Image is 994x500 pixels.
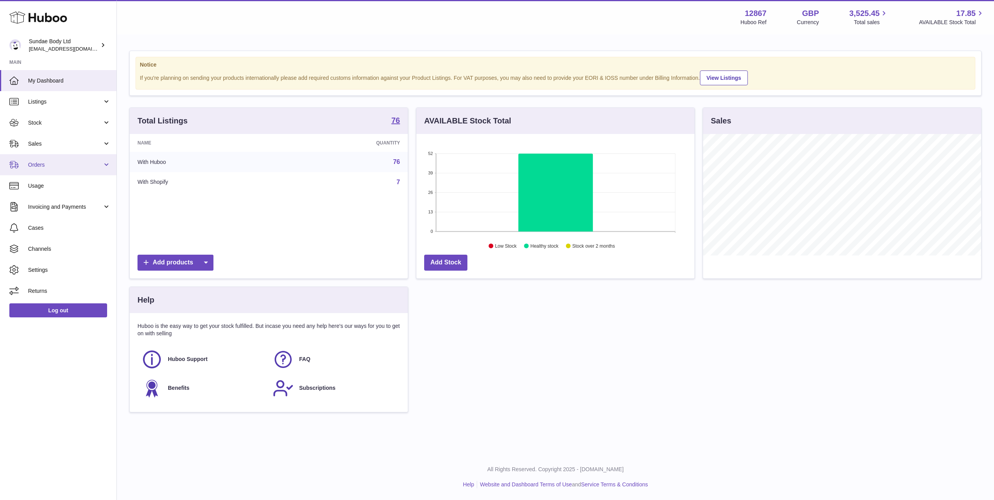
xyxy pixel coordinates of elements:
text: Low Stock [495,243,517,249]
a: Benefits [141,378,265,399]
p: Huboo is the easy way to get your stock fulfilled. But incase you need any help here's our ways f... [137,322,400,337]
text: 0 [430,229,433,234]
span: Invoicing and Payments [28,203,102,211]
strong: GBP [802,8,819,19]
a: Subscriptions [273,378,396,399]
th: Quantity [280,134,408,152]
a: 76 [393,158,400,165]
th: Name [130,134,280,152]
span: [EMAIL_ADDRESS][DOMAIN_NAME] [29,46,115,52]
td: With Shopify [130,172,280,192]
span: Huboo Support [168,356,208,363]
span: Usage [28,182,111,190]
span: Listings [28,98,102,106]
a: 7 [397,179,400,185]
span: Stock [28,119,102,127]
h3: Sales [711,116,731,126]
text: 26 [428,190,433,195]
a: 3,525.45 Total sales [849,8,889,26]
img: felicity@sundaebody.com [9,39,21,51]
span: My Dashboard [28,77,111,85]
a: Huboo Support [141,349,265,370]
strong: 76 [391,116,400,124]
span: 3,525.45 [849,8,880,19]
td: With Huboo [130,152,280,172]
a: FAQ [273,349,396,370]
a: Log out [9,303,107,317]
a: View Listings [700,70,748,85]
div: Currency [797,19,819,26]
div: Huboo Ref [740,19,767,26]
span: Cases [28,224,111,232]
a: Website and Dashboard Terms of Use [480,481,572,488]
text: 52 [428,151,433,156]
text: 13 [428,210,433,214]
span: Channels [28,245,111,253]
h3: Help [137,295,154,305]
a: Add products [137,255,213,271]
div: If you're planning on sending your products internationally please add required customs informati... [140,69,971,85]
span: Subscriptions [299,384,335,392]
text: Stock over 2 months [572,243,615,249]
a: 76 [391,116,400,126]
span: AVAILABLE Stock Total [919,19,985,26]
span: Benefits [168,384,189,392]
text: Healthy stock [530,243,559,249]
text: 39 [428,171,433,175]
strong: Notice [140,61,971,69]
span: Orders [28,161,102,169]
a: 17.85 AVAILABLE Stock Total [919,8,985,26]
span: Sales [28,140,102,148]
div: Sundae Body Ltd [29,38,99,53]
span: Total sales [854,19,888,26]
h3: AVAILABLE Stock Total [424,116,511,126]
a: Add Stock [424,255,467,271]
span: FAQ [299,356,310,363]
li: and [477,481,648,488]
p: All Rights Reserved. Copyright 2025 - [DOMAIN_NAME] [123,466,988,473]
span: 17.85 [956,8,976,19]
strong: 12867 [745,8,767,19]
a: Help [463,481,474,488]
h3: Total Listings [137,116,188,126]
span: Returns [28,287,111,295]
span: Settings [28,266,111,274]
a: Service Terms & Conditions [581,481,648,488]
